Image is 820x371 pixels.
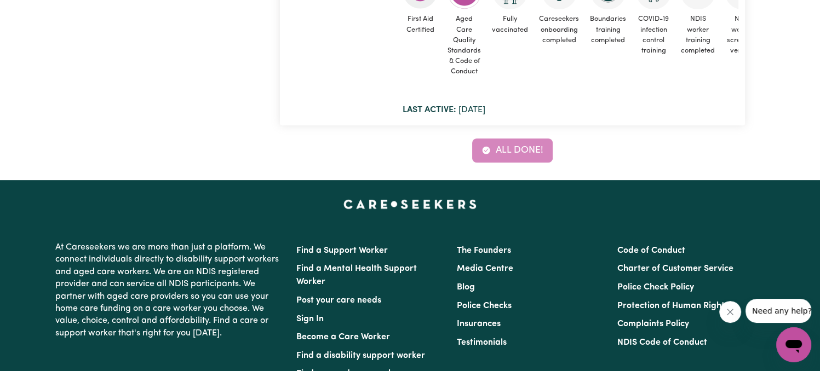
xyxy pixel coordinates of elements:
[776,327,811,362] iframe: Button to launch messaging window
[617,338,707,347] a: NDIS Code of Conduct
[617,264,733,273] a: Charter of Customer Service
[296,264,417,286] a: Find a Mental Health Support Worker
[617,246,685,255] a: Code of Conduct
[589,9,627,50] span: Boundaries training completed
[457,338,507,347] a: Testimonials
[7,8,66,16] span: Need any help?
[617,320,689,328] a: Complaints Policy
[538,9,580,50] span: Careseekers onboarding completed
[725,9,760,60] span: NDIS worker screening verified
[457,320,501,328] a: Insurances
[457,283,475,292] a: Blog
[296,333,390,341] a: Become a Care Worker
[296,296,381,305] a: Post your care needs
[680,9,716,60] span: NDIS worker training completed
[457,246,511,255] a: The Founders
[719,301,741,323] iframe: Close message
[457,264,513,273] a: Media Centre
[446,9,482,81] span: Aged Care Quality Standards & Code of Conduct
[617,283,694,292] a: Police Check Policy
[55,237,283,344] p: At Careseekers we are more than just a platform. We connect individuals directly to disability su...
[403,9,438,39] span: First Aid Certified
[296,246,388,255] a: Find a Support Worker
[457,302,512,310] a: Police Checks
[491,9,529,39] span: Fully vaccinated
[343,200,477,208] a: Careseekers home page
[617,302,729,310] a: Protection of Human Rights
[746,299,811,323] iframe: Message from company
[403,106,485,114] span: [DATE]
[636,9,671,60] span: COVID-19 infection control training
[296,315,324,323] a: Sign In
[296,351,425,360] a: Find a disability support worker
[403,106,456,114] b: Last active:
